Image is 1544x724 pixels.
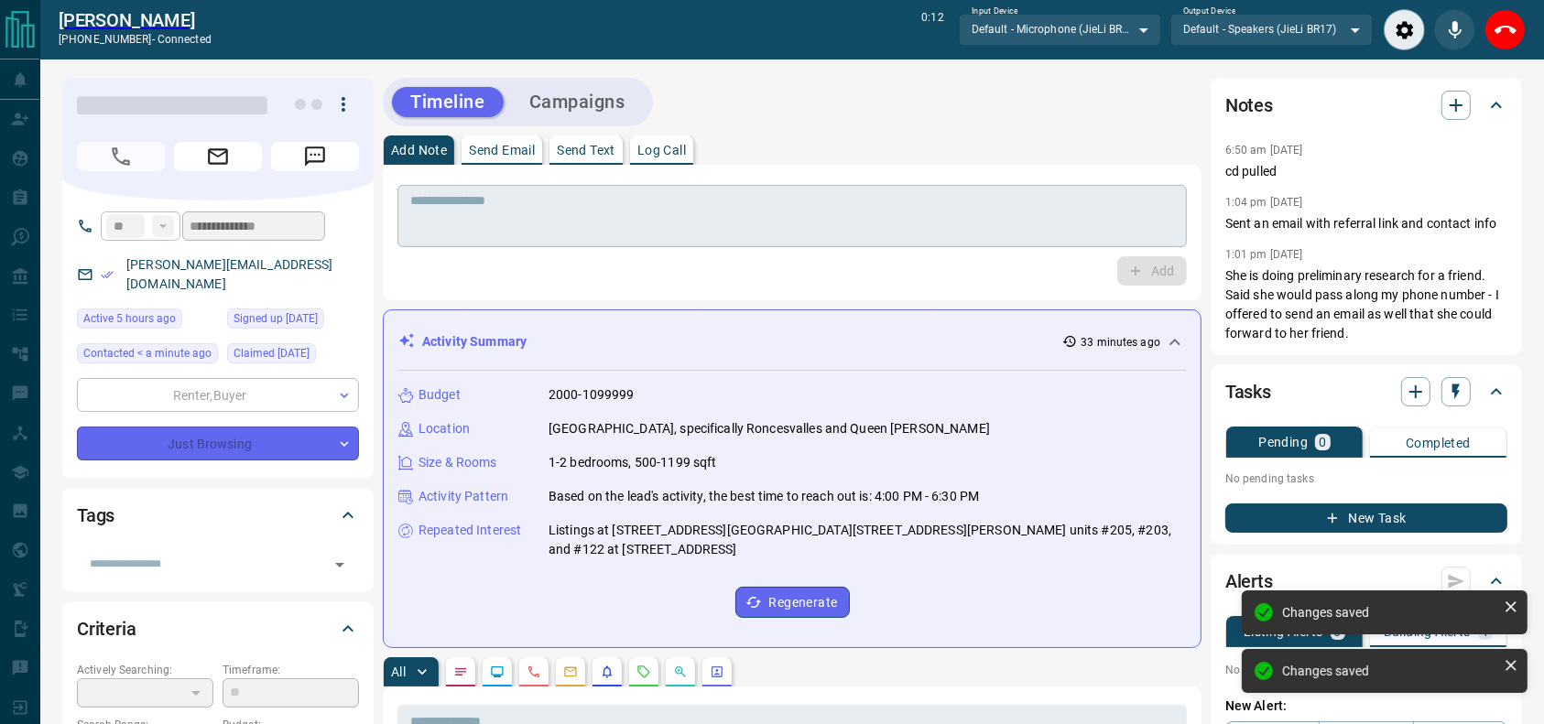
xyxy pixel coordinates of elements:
p: 1:04 pm [DATE] [1225,196,1303,209]
p: She is doing preliminary research for a friend. Said she would pass along my phone number - I off... [1225,266,1507,343]
div: Mute [1434,9,1475,50]
div: Tags [77,493,359,537]
div: Notes [1225,83,1507,127]
p: Send Text [557,144,615,157]
div: Tasks [1225,370,1507,414]
p: Send Email [469,144,535,157]
label: Output Device [1183,5,1235,17]
svg: Email Verified [101,268,114,281]
div: Renter , Buyer [77,378,359,412]
button: Open [327,552,353,578]
div: Sat Aug 09 2025 [227,343,359,369]
p: Pending [1258,436,1308,448]
button: Timeline [392,87,504,117]
p: cd pulled [1225,162,1507,181]
span: Message [271,142,359,171]
p: Based on the lead's activity, the best time to reach out is: 4:00 PM - 6:30 PM [549,487,979,506]
p: All [391,665,406,678]
p: 6:50 am [DATE] [1225,144,1303,157]
p: 1-2 bedrooms, 500-1199 sqft [549,453,717,472]
span: Active 5 hours ago [83,309,176,328]
h2: Criteria [77,614,136,643]
p: Listings at [STREET_ADDRESS][GEOGRAPHIC_DATA][STREET_ADDRESS][PERSON_NAME] units #205, #203, and ... [549,521,1186,559]
p: Log Call [637,144,686,157]
p: Size & Rooms [419,453,497,472]
p: 33 minutes ago [1081,334,1160,351]
p: Timeframe: [223,662,359,678]
div: Criteria [77,607,359,651]
label: Input Device [972,5,1018,17]
p: 0:12 [921,9,943,50]
div: Changes saved [1282,664,1496,678]
svg: Lead Browsing Activity [490,665,505,679]
div: Alerts [1225,559,1507,603]
h2: Alerts [1225,567,1273,596]
p: New Alert: [1225,697,1507,716]
div: Activity Summary33 minutes ago [398,325,1186,359]
p: No listing alerts available [1225,662,1507,678]
svg: Agent Actions [710,665,724,679]
p: Add Note [391,144,447,157]
div: Sun Feb 19 2017 [227,308,359,334]
span: Signed up [DATE] [234,309,318,328]
h2: Tags [77,501,114,530]
p: Completed [1406,437,1471,449]
button: Campaigns [511,87,644,117]
h2: Tasks [1225,377,1271,406]
span: Call [77,142,165,171]
button: New Task [1225,503,1507,533]
p: Actively Searching: [77,662,213,678]
p: Sent an email with referral link and contact info [1225,214,1507,233]
div: Default - Microphone (JieLi BR17) [959,14,1161,45]
svg: Listing Alerts [600,665,614,679]
span: Claimed [DATE] [234,344,310,362]
p: Activity Pattern [419,487,508,506]
p: [GEOGRAPHIC_DATA], specifically Roncesvalles and Queen [PERSON_NAME] [549,419,990,438]
div: Audio Settings [1384,9,1425,50]
div: Changes saved [1282,605,1496,620]
p: [PHONE_NUMBER] - [59,31,212,48]
svg: Calls [527,665,541,679]
span: connected [158,33,212,46]
a: [PERSON_NAME][EMAIL_ADDRESS][DOMAIN_NAME] [126,257,333,291]
div: Wed Aug 13 2025 [77,308,218,334]
p: Budget [419,385,461,405]
p: Location [419,419,470,438]
p: Repeated Interest [419,521,521,540]
p: 2000-1099999 [549,385,635,405]
p: 1:01 pm [DATE] [1225,248,1303,261]
svg: Emails [563,665,578,679]
span: Email [174,142,262,171]
svg: Notes [453,665,468,679]
a: [PERSON_NAME] [59,9,212,31]
div: Default - Speakers (JieLi BR17) [1170,14,1373,45]
button: Regenerate [735,587,850,618]
div: End Call [1484,9,1526,50]
h2: Notes [1225,91,1273,120]
p: 0 [1319,436,1326,448]
div: Wed Aug 13 2025 [77,343,218,369]
div: Just Browsing [77,427,359,460]
svg: Opportunities [673,665,688,679]
svg: Requests [636,665,651,679]
p: No pending tasks [1225,465,1507,492]
p: Activity Summary [422,332,527,351]
span: Contacted < a minute ago [83,344,212,362]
